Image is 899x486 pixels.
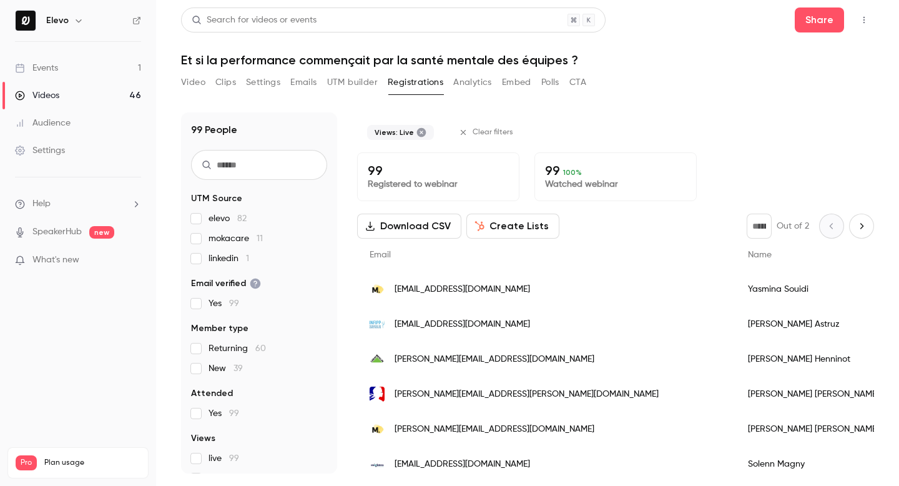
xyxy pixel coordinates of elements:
[237,214,247,223] span: 82
[255,344,266,353] span: 60
[15,89,59,102] div: Videos
[32,254,79,267] span: What's new
[368,163,509,178] p: 99
[777,220,809,232] p: Out of 2
[191,387,233,400] span: Attended
[32,197,51,211] span: Help
[191,432,215,445] span: Views
[209,232,263,245] span: mokacare
[395,388,659,401] span: [PERSON_NAME][EMAIL_ADDRESS][PERSON_NAME][DOMAIN_NAME]
[191,192,242,205] span: UTM Source
[416,127,426,137] button: Remove "Live views" from selected filters
[209,297,239,310] span: Yes
[246,72,280,92] button: Settings
[209,342,266,355] span: Returning
[32,226,82,239] a: SpeakerHub
[395,458,530,471] span: [EMAIL_ADDRESS][DOMAIN_NAME]
[563,168,582,177] span: 100 %
[191,322,248,335] span: Member type
[209,452,239,465] span: live
[209,212,247,225] span: elevo
[569,72,586,92] button: CTA
[15,117,71,129] div: Audience
[46,14,69,27] h6: Elevo
[370,387,385,402] img: loire-atlantique.gouv.fr
[215,72,236,92] button: Clips
[209,362,243,375] span: New
[257,234,263,243] span: 11
[126,255,141,266] iframe: Noticeable Trigger
[290,72,317,92] button: Emails
[395,318,530,331] span: [EMAIL_ADDRESS][DOMAIN_NAME]
[473,127,513,137] span: Clear filters
[370,282,385,297] img: moka.care
[368,178,509,191] p: Registered to webinar
[357,214,461,239] button: Download CSV
[229,454,239,463] span: 99
[466,214,559,239] button: Create Lists
[388,72,443,92] button: Registrations
[15,197,141,211] li: help-dropdown-opener
[370,250,391,259] span: Email
[209,472,252,485] span: replay
[191,122,237,137] h1: 99 People
[44,458,140,468] span: Plan usage
[191,277,261,290] span: Email verified
[502,72,531,92] button: Embed
[849,214,874,239] button: Next page
[370,422,385,437] img: moka.care
[327,72,378,92] button: UTM builder
[370,457,385,472] img: mighten-consulting.com
[748,250,772,259] span: Name
[395,423,594,436] span: [PERSON_NAME][EMAIL_ADDRESS][DOMAIN_NAME]
[209,252,249,265] span: linkedin
[370,352,385,367] img: leroymerlin.fr
[395,353,594,366] span: [PERSON_NAME][EMAIL_ADDRESS][DOMAIN_NAME]
[229,299,239,308] span: 99
[15,62,58,74] div: Events
[545,178,686,191] p: Watched webinar
[16,11,36,31] img: Elevo
[209,407,239,420] span: Yes
[453,72,492,92] button: Analytics
[246,254,249,263] span: 1
[181,52,874,67] h1: Et si la performance commençait par la santé mentale des équipes ?
[854,10,874,30] button: Top Bar Actions
[370,317,385,332] img: infipp.com
[454,122,521,142] button: Clear filters
[545,163,686,178] p: 99
[541,72,559,92] button: Polls
[229,409,239,418] span: 99
[795,7,844,32] button: Share
[192,14,317,27] div: Search for videos or events
[181,72,205,92] button: Video
[15,144,65,157] div: Settings
[89,226,114,239] span: new
[375,127,414,137] span: Views: Live
[16,455,37,470] span: Pro
[395,283,530,296] span: [EMAIL_ADDRESS][DOMAIN_NAME]
[233,364,243,373] span: 39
